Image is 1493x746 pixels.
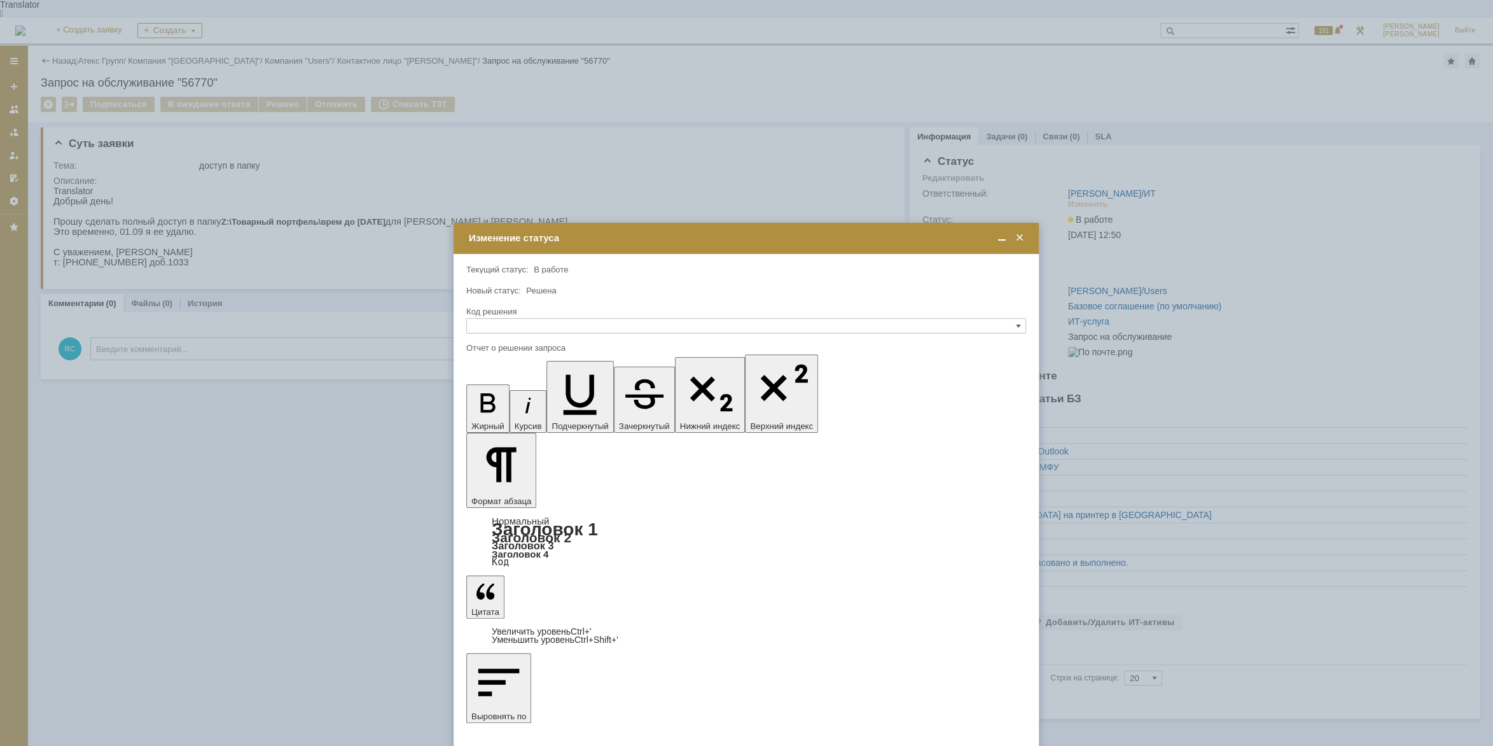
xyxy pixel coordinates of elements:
[619,421,670,431] span: Зачеркнутый
[5,5,186,15] div: Translator
[571,626,592,637] span: Ctrl+'
[466,265,528,274] label: Текущий статус:
[466,384,510,433] button: Жирный
[526,286,556,295] span: Решена
[492,516,549,526] a: Нормальный
[492,635,618,645] a: Decrease
[466,344,1024,352] div: Отчет о решении запроса
[675,357,746,433] button: Нижний индекс
[996,232,1008,244] span: Свернуть (Ctrl + M)
[466,307,1024,316] div: Код решения
[168,31,332,41] span: Z:\Товарный портфель\врем до [DATE]
[471,421,504,431] span: Жирный
[515,421,542,431] span: Курсив
[471,712,526,721] span: Выровнять по
[466,575,504,619] button: Цитата
[471,607,499,617] span: Цитата
[680,421,740,431] span: Нижний индекс
[750,421,813,431] span: Верхний индекс
[492,549,548,559] a: Заголовок 4
[546,361,613,433] button: Подчеркнутый
[466,433,536,508] button: Формат абзаца
[466,628,1026,644] div: Цитата
[492,540,553,551] a: Заголовок 3
[471,496,531,506] span: Формат абзаца
[492,556,509,568] a: Код
[492,530,571,545] a: Заголовок 2
[614,367,675,433] button: Зачеркнутый
[574,635,618,645] span: Ctrl+Shift+'
[552,421,608,431] span: Подчеркнутый
[745,355,818,433] button: Верхний индекс
[466,517,1026,567] div: Формат абзаца
[466,653,531,723] button: Выровнять по
[492,626,592,637] a: Increase
[534,265,568,274] span: В работе
[510,390,547,433] button: Курсив
[492,519,598,539] a: Заголовок 1
[469,232,1026,244] div: Изменение статуса
[1013,232,1026,244] span: Закрыть
[466,286,521,295] label: Новый статус:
